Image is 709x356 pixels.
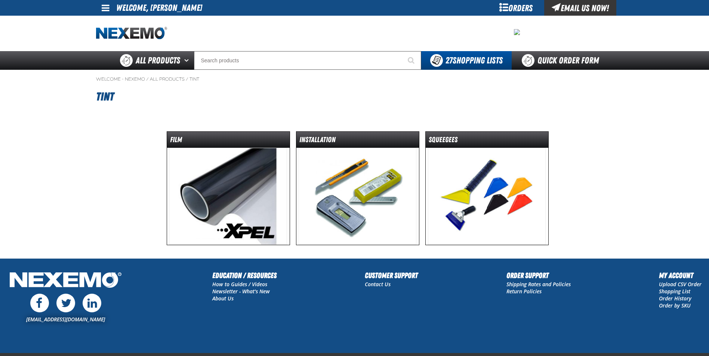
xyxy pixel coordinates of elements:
h2: My Account [659,270,702,281]
a: [EMAIL_ADDRESS][DOMAIN_NAME] [26,316,105,323]
a: All Products [150,76,185,82]
span: Shopping Lists [446,55,503,66]
input: Search [194,51,421,70]
a: Quick Order Form [512,51,613,70]
a: Shipping Rates and Policies [506,281,571,288]
img: 30f62db305f4ced946dbffb2f45f5249.jpeg [514,29,520,35]
a: Contact Us [365,281,391,288]
img: Squeegees [428,148,546,245]
h2: Customer Support [365,270,418,281]
a: About Us [212,295,234,302]
span: / [186,76,188,82]
nav: Breadcrumbs [96,76,613,82]
a: Home [96,27,167,40]
img: Nexemo Logo [7,270,124,292]
span: / [146,76,149,82]
a: Upload CSV Order [659,281,702,288]
dt: Squeegees [426,135,548,148]
h2: Order Support [506,270,571,281]
img: Film [169,148,287,245]
h1: Tint [96,87,613,107]
a: Tint [189,76,199,82]
a: Installation [296,131,419,245]
strong: 27 [446,55,453,66]
a: Order by SKU [659,302,691,309]
a: Shopping List [659,288,690,295]
a: Return Policies [506,288,542,295]
button: Open All Products pages [182,51,194,70]
a: Film [167,131,290,245]
a: Squeegees [425,131,549,245]
img: Nexemo logo [96,27,167,40]
dt: Installation [296,135,419,148]
button: You have 27 Shopping Lists. Open to view details [421,51,512,70]
a: Welcome - Nexemo [96,76,145,82]
h2: Education / Resources [212,270,277,281]
img: Installation [299,148,416,245]
button: Start Searching [403,51,421,70]
a: Newsletter - What's New [212,288,270,295]
a: How to Guides / Videos [212,281,267,288]
span: All Products [136,54,180,67]
a: Order History [659,295,691,302]
dt: Film [167,135,290,148]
